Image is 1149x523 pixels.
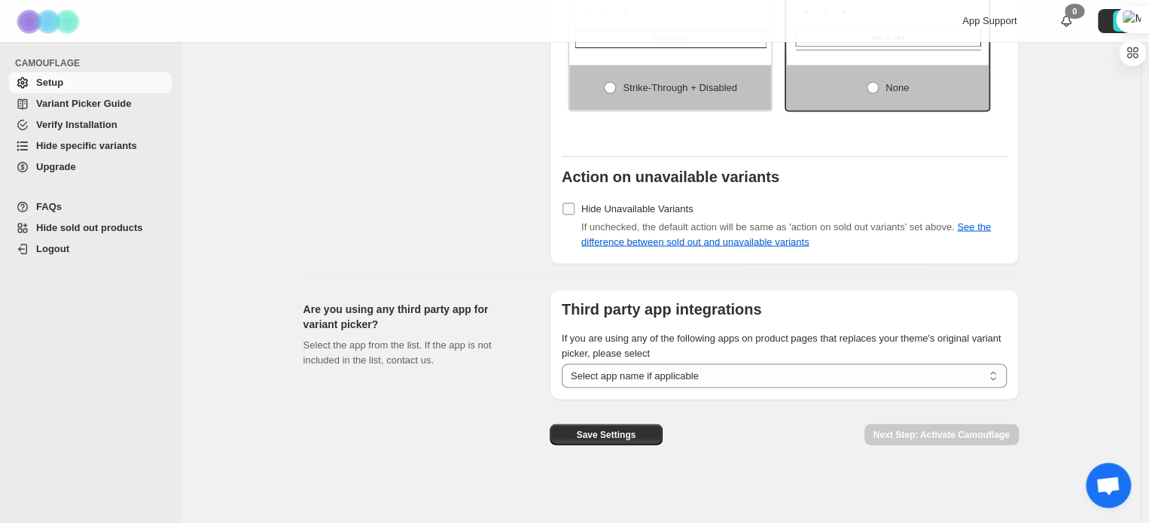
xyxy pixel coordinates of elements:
[962,15,1016,26] span: App Support
[885,81,909,93] span: None
[36,140,137,151] span: Hide specific variants
[1098,9,1135,33] button: Avatar with initials V
[9,72,172,93] a: Setup
[36,161,76,172] span: Upgrade
[36,222,143,233] span: Hide sold out products
[9,157,172,178] a: Upgrade
[550,424,663,445] button: Save Settings
[36,77,63,88] span: Setup
[9,135,172,157] a: Hide specific variants
[9,196,172,217] a: FAQs
[1059,14,1074,29] a: 0
[623,81,736,93] span: Strike-through + Disabled
[581,220,991,247] span: If unchecked, the default action will be same as 'action on sold out variants' set above.
[1113,11,1134,32] span: Avatar with initials V
[303,301,526,331] h2: Are you using any third party app for variant picker?
[9,217,172,239] a: Hide sold out products
[1065,4,1084,19] div: 0
[12,1,87,42] img: Camouflage
[581,202,693,214] span: Hide Unavailable Variants
[562,168,779,184] b: Action on unavailable variants
[36,201,62,212] span: FAQs
[9,93,172,114] a: Variant Picker Guide
[562,332,1001,358] span: If you are using any of the following apps on product pages that replaces your theme's original v...
[576,428,635,440] span: Save Settings
[9,114,172,135] a: Verify Installation
[36,119,117,130] span: Verify Installation
[303,339,492,365] span: Select the app from the list. If the app is not included in the list, contact us.
[562,300,762,317] b: Third party app integrations
[9,239,172,260] a: Logout
[15,57,173,69] span: CAMOUFLAGE
[1086,463,1131,508] div: Mở cuộc trò chuyện
[36,243,69,254] span: Logout
[36,98,131,109] span: Variant Picker Guide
